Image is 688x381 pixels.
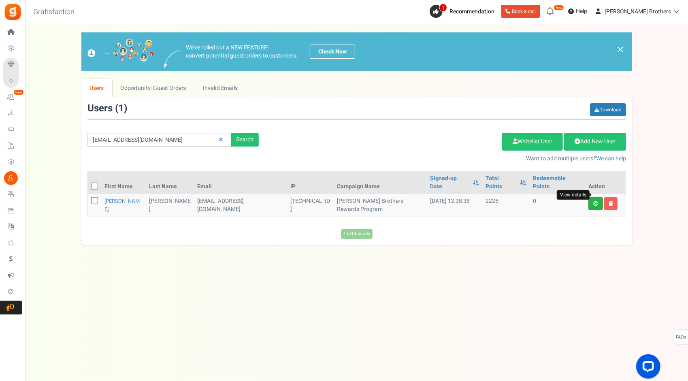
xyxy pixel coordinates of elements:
[13,89,24,95] em: New
[87,103,127,114] h3: Users ( )
[486,175,516,191] a: Total Points
[4,3,22,21] img: Gratisfaction
[310,45,355,59] a: Check Now
[118,101,124,115] span: 1
[3,90,22,104] a: New
[574,7,587,15] span: Help
[449,7,494,16] span: Recommendation
[596,154,626,163] a: We can help
[533,175,582,191] a: Redeemable Points
[557,190,590,200] div: View details
[617,45,624,54] a: ×
[186,44,298,60] p: We've rolled out a NEW FEATURE! convert potential guest orders to customers.
[590,103,626,116] a: Download
[565,5,590,18] a: Help
[287,194,334,217] td: [TECHNICAL_ID]
[502,133,563,151] a: Whitelist User
[439,4,447,12] span: 1
[334,171,427,194] th: Campaign Name
[430,5,498,18] a: 1 Recommendation
[231,133,259,147] div: Search
[609,201,613,206] i: Delete user
[24,4,83,20] h3: Gratisfaction
[101,171,146,194] th: First Name
[605,7,671,16] span: [PERSON_NAME] Brothers
[430,175,469,191] a: Signed-up Date
[427,194,483,217] td: [DATE] 12:38:38
[585,171,626,194] th: Action
[87,38,154,65] img: images
[501,5,540,18] a: Book a call
[104,197,140,213] a: [PERSON_NAME]
[588,197,603,210] a: View details
[554,5,564,11] em: New
[675,330,686,345] span: FAQs
[194,171,287,194] th: Email
[112,79,194,97] a: Opportunity: Guest Orders
[146,171,194,194] th: Last Name
[271,155,626,163] p: Want to add multiple users?
[287,171,334,194] th: IP
[87,133,231,147] input: Search by email or name
[195,79,246,97] a: Invalid Emails
[164,50,180,68] img: images
[564,133,626,151] a: Add New User
[483,194,530,217] td: 2225
[194,194,287,217] td: customer
[146,194,194,217] td: [PERSON_NAME]
[530,194,585,217] td: 0
[215,133,227,147] a: Reset
[334,194,427,217] td: [PERSON_NAME] Brothers Rewards Program
[81,79,112,97] a: Users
